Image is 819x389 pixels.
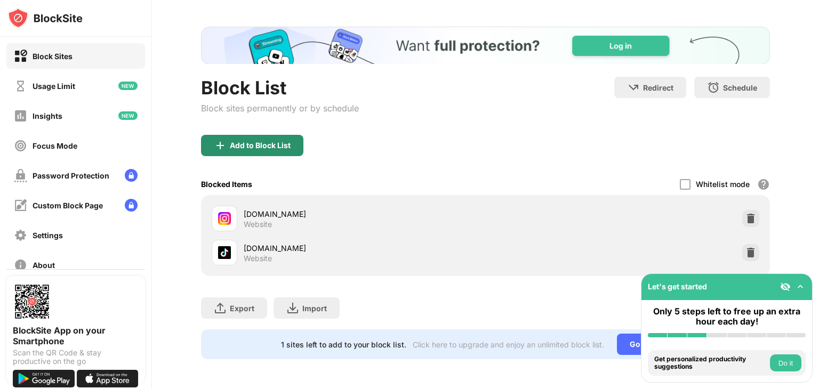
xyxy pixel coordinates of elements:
[14,169,27,182] img: password-protection-off.svg
[7,7,83,29] img: logo-blocksite.svg
[648,282,707,291] div: Let's get started
[14,199,27,212] img: customize-block-page-off.svg
[77,370,139,387] img: download-on-the-app-store.svg
[14,109,27,123] img: insights-off.svg
[33,171,109,180] div: Password Protection
[33,82,75,91] div: Usage Limit
[33,111,62,120] div: Insights
[13,282,51,321] img: options-page-qr-code.png
[302,304,327,313] div: Import
[13,349,139,366] div: Scan the QR Code & stay productive on the go
[201,77,359,99] div: Block List
[118,111,138,120] img: new-icon.svg
[33,261,55,270] div: About
[218,246,231,259] img: favicons
[14,229,27,242] img: settings-off.svg
[723,83,757,92] div: Schedule
[780,281,791,292] img: eye-not-visible.svg
[244,220,272,229] div: Website
[118,82,138,90] img: new-icon.svg
[14,79,27,93] img: time-usage-off.svg
[33,141,77,150] div: Focus Mode
[201,103,359,114] div: Block sites permanently or by schedule
[230,304,254,313] div: Export
[33,52,73,61] div: Block Sites
[201,27,770,64] iframe: Banner
[770,354,801,371] button: Do it
[14,50,27,63] img: block-on.svg
[14,258,27,272] img: about-off.svg
[13,370,75,387] img: get-it-on-google-play.svg
[125,169,138,182] img: lock-menu.svg
[244,254,272,263] div: Website
[230,141,291,150] div: Add to Block List
[33,231,63,240] div: Settings
[244,242,485,254] div: [DOMAIN_NAME]
[218,212,231,225] img: favicons
[648,306,806,327] div: Only 5 steps left to free up an extra hour each day!
[795,281,806,292] img: omni-setup-toggle.svg
[643,83,673,92] div: Redirect
[201,180,252,189] div: Blocked Items
[617,334,690,355] div: Go Unlimited
[281,340,406,349] div: 1 sites left to add to your block list.
[696,180,750,189] div: Whitelist mode
[244,208,485,220] div: [DOMAIN_NAME]
[125,199,138,212] img: lock-menu.svg
[13,325,139,346] div: BlockSite App on your Smartphone
[14,139,27,152] img: focus-off.svg
[413,340,604,349] div: Click here to upgrade and enjoy an unlimited block list.
[33,201,103,210] div: Custom Block Page
[654,355,767,371] div: Get personalized productivity suggestions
